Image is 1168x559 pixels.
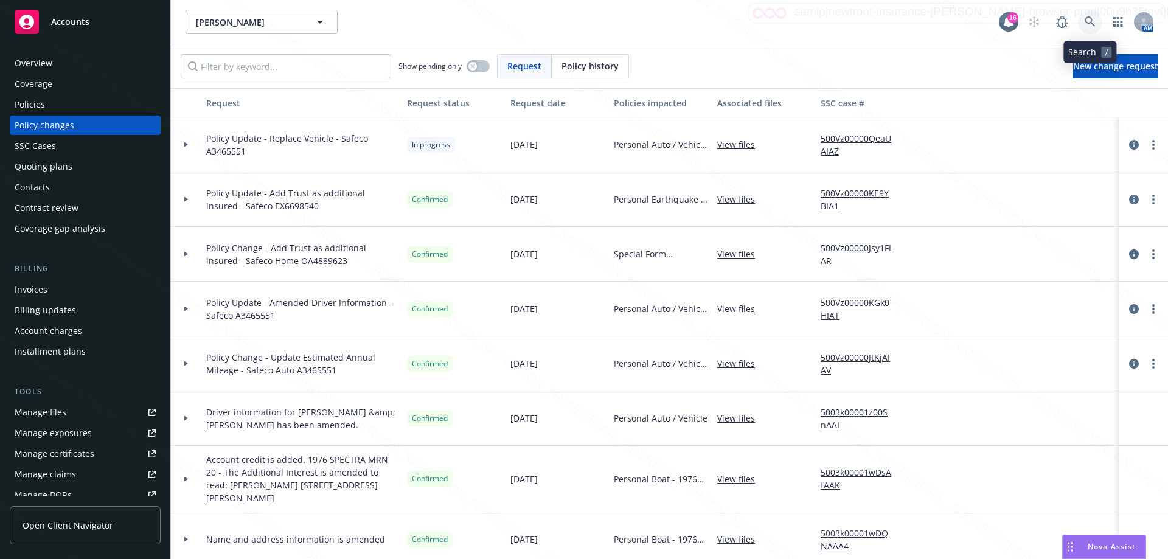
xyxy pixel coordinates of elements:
div: Associated files [717,97,811,109]
span: In progress [412,139,450,150]
div: Overview [15,54,52,73]
span: Account credit is added. 1976 SPECTRA MRN 20 - The Additional Interest is amended to read: [PERSO... [206,453,397,504]
span: Policy history [561,60,619,72]
div: Toggle Row Expanded [171,446,201,512]
div: 16 [1007,12,1018,23]
a: Contacts [10,178,161,197]
a: 5003k00001wDsAfAAK [821,466,902,491]
span: Policy Change - Update Estimated Annual Mileage - Safeco Auto A3465551 [206,351,397,377]
a: more [1146,356,1161,371]
div: Contacts [15,178,50,197]
div: Toggle Row Expanded [171,227,201,282]
span: Confirmed [412,534,448,545]
a: Manage files [10,403,161,422]
a: Quoting plans [10,157,161,176]
span: Confirmed [412,194,448,205]
a: Overview [10,54,161,73]
a: Report a Bug [1050,10,1074,34]
div: Billing [10,263,161,275]
span: [PERSON_NAME] [196,16,301,29]
a: Accounts [10,5,161,39]
div: Billing updates [15,300,76,320]
div: Policies impacted [614,97,707,109]
div: Quoting plans [15,157,72,176]
a: New change request [1073,54,1158,78]
a: Policies [10,95,161,114]
span: Confirmed [412,358,448,369]
a: Search [1078,10,1102,34]
a: Start snowing [1022,10,1046,34]
a: View files [717,412,765,425]
span: Nova Assist [1088,541,1136,552]
a: circleInformation [1127,137,1141,152]
a: Manage claims [10,465,161,484]
a: SSC Cases [10,136,161,156]
span: Personal Earthquake - [STREET_ADDRESS][PERSON_NAME] [614,193,707,206]
div: Tools [10,386,161,398]
a: Manage certificates [10,444,161,464]
div: Toggle Row Expanded [171,172,201,227]
div: Contract review [15,198,78,218]
button: SSC case # [816,88,907,117]
span: Show pending only [398,61,462,71]
a: Billing updates [10,300,161,320]
a: View files [717,193,765,206]
div: Toggle Row Expanded [171,117,201,172]
span: Request [507,60,541,72]
div: SSC case # [821,97,902,109]
span: Confirmed [412,304,448,314]
span: Personal Auto / Vehicle - [PERSON_NAME] [PERSON_NAME] [614,138,707,151]
a: Contract review [10,198,161,218]
div: SSC Cases [15,136,56,156]
a: 500Vz00000KE9YBIA1 [821,187,902,212]
span: Personal Auto / Vehicle - [PERSON_NAME] [PERSON_NAME] [614,357,707,370]
button: Request [201,88,402,117]
a: circleInformation [1127,247,1141,262]
button: Nova Assist [1062,535,1146,559]
span: Personal Auto / Vehicle [614,412,707,425]
a: Manage BORs [10,485,161,505]
a: Coverage [10,74,161,94]
div: Request [206,97,397,109]
div: Manage certificates [15,444,94,464]
span: [DATE] [510,473,538,485]
a: View files [717,138,765,151]
a: View files [717,533,765,546]
div: Request date [510,97,604,109]
div: Policy changes [15,116,74,135]
span: Accounts [51,17,89,27]
span: Confirmed [412,473,448,484]
a: 500Vz00000Jsy1FIAR [821,241,902,267]
a: View files [717,248,765,260]
span: [DATE] [510,138,538,151]
a: more [1146,247,1161,262]
button: Associated files [712,88,816,117]
button: [PERSON_NAME] [186,10,338,34]
span: Policy Update - Replace Vehicle - Safeco A3465551 [206,132,397,158]
span: Personal Boat - 1976 SPECTRA MRN [614,533,707,546]
span: [DATE] [510,357,538,370]
a: more [1146,137,1161,152]
span: Policy Update - Amended Driver Information - Safeco A3465551 [206,296,397,322]
a: more [1146,302,1161,316]
a: 5003k00001wDQNAAA4 [821,527,902,552]
span: Driver information for [PERSON_NAME] &amp; [PERSON_NAME] has been amended. [206,406,397,431]
span: Open Client Navigator [23,519,113,532]
span: [DATE] [510,193,538,206]
a: 5003k00001z00SnAAI [821,406,902,431]
button: Request date [506,88,609,117]
div: Manage exposures [15,423,92,443]
div: Account charges [15,321,82,341]
a: Manage exposures [10,423,161,443]
a: 500Vz00000KGk0HIAT [821,296,902,322]
a: circleInformation [1127,302,1141,316]
div: Coverage [15,74,52,94]
div: Installment plans [15,342,86,361]
div: Toggle Row Expanded [171,282,201,336]
input: Filter by keyword... [181,54,391,78]
div: Manage BORs [15,485,72,505]
span: Personal Auto / Vehicle - [PERSON_NAME] [PERSON_NAME] [614,302,707,315]
span: Policy Change - Add Trust as additional insured - Safeco Home OA4889623 [206,241,397,267]
a: circleInformation [1127,356,1141,371]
